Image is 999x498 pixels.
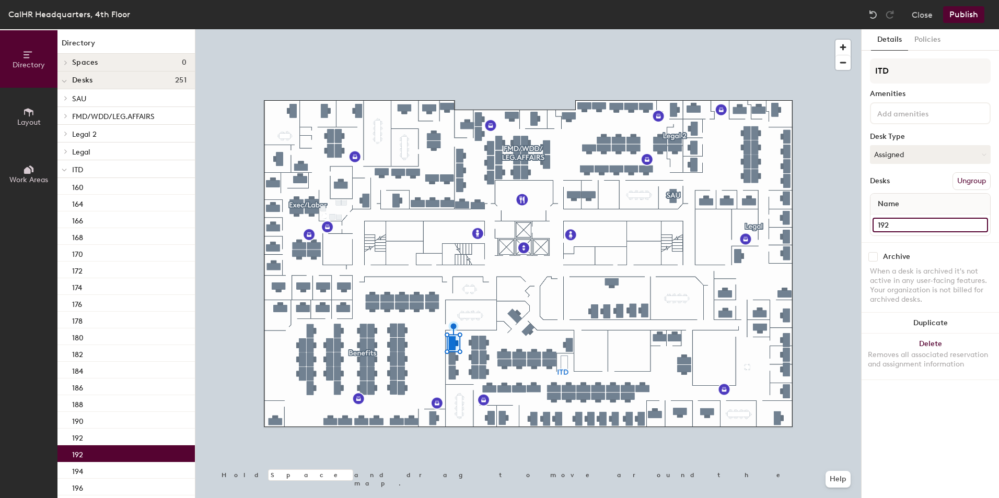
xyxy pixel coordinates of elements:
span: ITD [72,165,83,174]
p: 166 [72,214,83,226]
p: 172 [72,264,83,276]
div: When a desk is archived it's not active in any user-facing features. Your organization is not bil... [870,267,991,304]
span: Legal [72,148,90,157]
span: SAU [72,94,86,103]
p: 192 [72,431,83,443]
span: Directory [13,61,45,69]
button: DeleteRemoves all associated reservation and assignment information [862,334,999,380]
button: Ungroup [952,172,991,190]
p: 184 [72,364,83,376]
p: 194 [72,464,83,476]
img: Undo [868,9,878,20]
div: CalHR Headquarters, 4th Floor [8,8,130,21]
p: 160 [72,180,84,192]
p: 170 [72,247,83,259]
p: 178 [72,314,83,326]
p: 164 [72,197,83,209]
span: Desks [72,76,92,85]
span: 251 [175,76,187,85]
button: Details [871,29,908,51]
div: Amenities [870,90,991,98]
p: 180 [72,330,84,342]
span: FMD/WDD/LEG.AFFAIRS [72,112,155,121]
button: Help [826,471,851,488]
p: 188 [72,397,83,409]
p: 176 [72,297,82,309]
p: 196 [72,481,83,493]
span: Name [873,195,904,214]
h1: Directory [57,38,195,54]
p: 186 [72,381,83,393]
p: 192 [72,447,83,459]
button: Duplicate [862,313,999,334]
p: 182 [72,347,83,359]
button: Publish [943,6,984,23]
div: Desks [870,177,890,185]
button: Close [912,6,933,23]
p: 174 [72,280,82,292]
div: Desk Type [870,133,991,141]
p: 190 [72,414,84,426]
span: Spaces [72,58,98,67]
span: Work Areas [9,175,48,184]
input: Unnamed desk [873,218,988,232]
p: 168 [72,230,83,242]
button: Policies [908,29,947,51]
span: Layout [17,118,41,127]
div: Removes all associated reservation and assignment information [868,350,993,369]
span: 0 [182,58,187,67]
input: Add amenities [875,106,969,119]
span: Legal 2 [72,130,97,139]
button: Assigned [870,145,991,164]
img: Redo [885,9,895,20]
div: Archive [883,253,910,261]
